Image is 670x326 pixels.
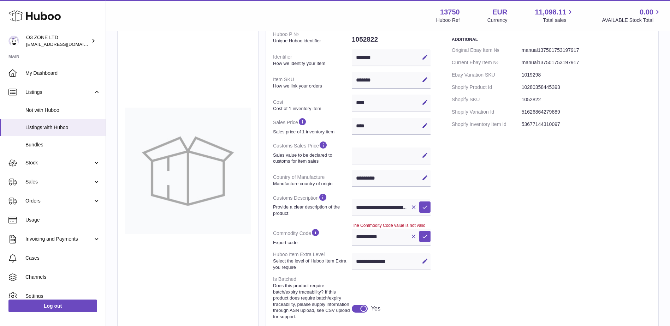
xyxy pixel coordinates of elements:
dt: Shopify Variation Id [452,106,522,118]
span: Channels [25,274,100,280]
a: 11,098.11 Total sales [535,7,574,24]
dt: Cost [273,96,352,114]
strong: Select the level of Huboo Item Extra you require [273,258,350,270]
strong: Unique Huboo identifier [273,38,350,44]
dd: 51626864279889 [522,106,651,118]
dd: manual137501753197917 [522,44,651,56]
span: Settings [25,293,100,300]
div: O3 ZONE LTD [26,34,90,48]
dt: Item SKU [273,73,352,92]
dt: Is Batched [273,273,352,322]
dd: 1019298 [522,69,651,81]
dt: Shopify Product Id [452,81,522,93]
div: Currency [487,17,508,24]
dt: Identifier [273,51,352,69]
span: AVAILABLE Stock Total [602,17,662,24]
strong: Sales price of 1 inventory item [273,129,350,135]
dt: Huboo Item Extra Level [273,248,352,273]
strong: How we identify your item [273,60,350,67]
strong: 13750 [440,7,460,17]
span: Stock [25,159,93,166]
dt: Commodity Code [273,225,352,248]
span: My Dashboard [25,70,100,77]
span: Listings [25,89,93,96]
dd: manual137501753197917 [522,56,651,69]
span: Invoicing and Payments [25,236,93,242]
dt: Customs Description [273,190,352,219]
dt: Customs Sales Price [273,138,352,167]
img: hello@o3zoneltd.co.uk [8,36,19,46]
strong: Sales value to be declared to customs for item sales [273,152,350,164]
span: Listings with Huboo [25,124,100,131]
strong: Provide a clear description of the product [273,204,350,216]
a: 0.00 AVAILABLE Stock Total [602,7,662,24]
h3: Additional [452,37,651,42]
strong: EUR [492,7,507,17]
strong: How we link your orders [273,83,350,89]
div: Huboo Ref [436,17,460,24]
a: Log out [8,300,97,312]
span: 0.00 [640,7,653,17]
span: Orders [25,198,93,204]
dt: Shopify SKU [452,93,522,106]
span: Usage [25,217,100,223]
dd: 53677144310097 [522,118,651,131]
dt: Country of Manufacture [273,171,352,189]
span: [EMAIL_ADDRESS][DOMAIN_NAME] [26,41,104,47]
strong: Manufacture country of origin [273,181,350,187]
strong: Does this product require batch/expiry traceability? If this product does require batch/expiry tr... [273,283,350,320]
span: The Commodity Code value is not valid [352,223,426,228]
span: Total sales [543,17,574,24]
span: Bundles [25,141,100,148]
dd: 10280358445393 [522,81,651,93]
dt: Original Ebay Item № [452,44,522,56]
strong: Export code [273,240,350,246]
dt: Current Ebay Item № [452,56,522,69]
dt: Ebay Variation SKU [452,69,522,81]
span: Sales [25,179,93,185]
span: Cases [25,255,100,261]
dt: Sales Price [273,114,352,138]
dt: Shopify Inventory Item Id [452,118,522,131]
dd: 1052822 [522,93,651,106]
strong: Cost of 1 inventory item [273,105,350,112]
dt: Huboo P № [273,28,352,47]
span: Not with Huboo [25,107,100,114]
img: no-photo-large.jpg [125,108,251,234]
span: 11,098.11 [535,7,566,17]
dd: 1052822 [352,32,431,47]
div: Yes [371,305,380,313]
